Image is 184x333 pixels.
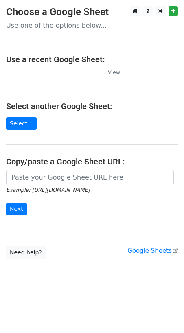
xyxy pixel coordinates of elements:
[6,170,174,185] input: Paste your Google Sheet URL here
[6,187,90,193] small: Example: [URL][DOMAIN_NAME]
[6,55,178,64] h4: Use a recent Google Sheet:
[127,247,178,254] a: Google Sheets
[108,69,120,75] small: View
[6,117,37,130] a: Select...
[6,203,27,215] input: Next
[6,21,178,30] p: Use one of the options below...
[6,246,46,259] a: Need help?
[6,101,178,111] h4: Select another Google Sheet:
[100,68,120,76] a: View
[6,157,178,166] h4: Copy/paste a Google Sheet URL:
[6,6,178,18] h3: Choose a Google Sheet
